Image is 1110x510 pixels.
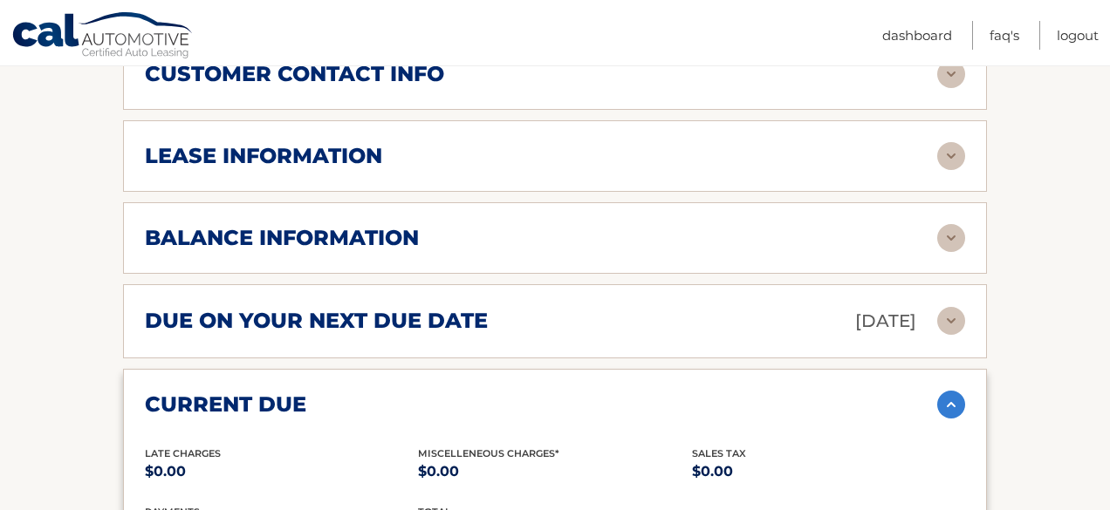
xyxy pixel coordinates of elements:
h2: lease information [145,143,382,169]
span: Sales Tax [692,447,746,459]
p: $0.00 [145,459,418,484]
img: accordion-rest.svg [937,142,965,170]
p: [DATE] [855,306,916,337]
img: accordion-rest.svg [937,60,965,88]
h2: customer contact info [145,61,444,87]
a: Logout [1057,21,1099,50]
a: FAQ's [990,21,1019,50]
h2: balance information [145,225,419,251]
h2: current due [145,391,306,418]
span: Miscelleneous Charges* [418,447,559,459]
img: accordion-rest.svg [937,224,965,252]
a: Cal Automotive [11,11,195,62]
img: accordion-rest.svg [937,307,965,335]
p: $0.00 [692,459,965,484]
img: accordion-active.svg [937,391,965,418]
h2: due on your next due date [145,308,488,334]
p: $0.00 [418,459,691,484]
a: Dashboard [882,21,952,50]
span: Late Charges [145,447,221,459]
